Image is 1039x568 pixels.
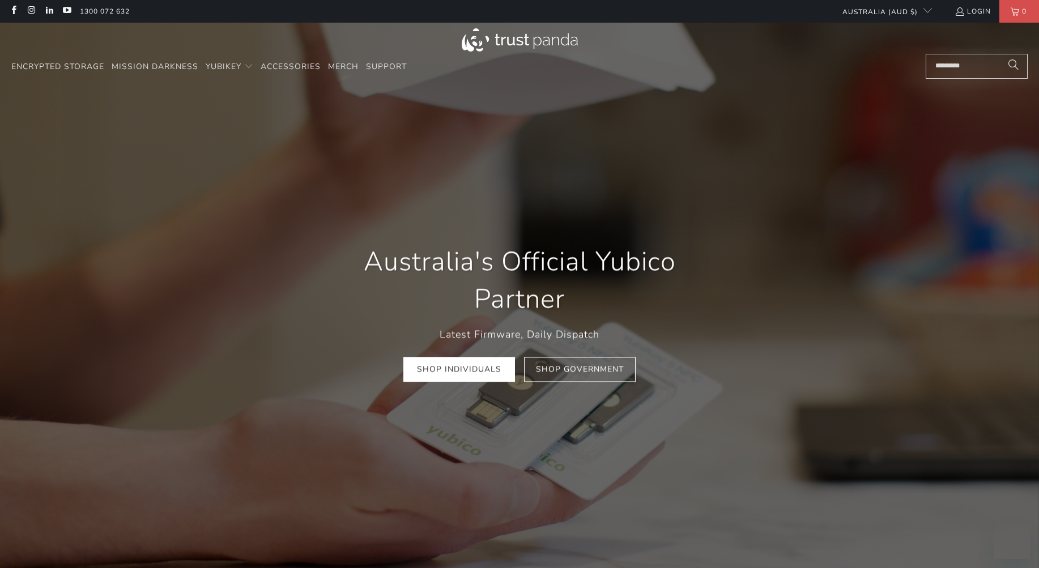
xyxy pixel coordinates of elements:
iframe: Button to launch messaging window [994,523,1030,559]
span: Support [366,61,407,72]
a: 1300 072 632 [80,5,130,18]
a: Trust Panda Australia on Facebook [8,7,18,16]
p: Latest Firmware, Daily Dispatch [333,326,706,343]
span: Accessories [261,61,321,72]
a: Support [366,54,407,80]
a: Merch [328,54,359,80]
input: Search... [926,54,1028,79]
a: Mission Darkness [112,54,198,80]
summary: YubiKey [206,54,253,80]
nav: Translation missing: en.navigation.header.main_nav [11,54,407,80]
a: Shop Government [524,357,636,382]
span: YubiKey [206,61,241,72]
span: Encrypted Storage [11,61,104,72]
a: Trust Panda Australia on YouTube [62,7,71,16]
a: Accessories [261,54,321,80]
span: Merch [328,61,359,72]
a: Trust Panda Australia on LinkedIn [44,7,54,16]
a: Encrypted Storage [11,54,104,80]
a: Trust Panda Australia on Instagram [26,7,36,16]
h1: Australia's Official Yubico Partner [333,244,706,318]
img: Trust Panda Australia [462,28,578,52]
a: Login [955,5,991,18]
span: Mission Darkness [112,61,198,72]
a: Shop Individuals [403,357,515,382]
button: Search [999,54,1028,79]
